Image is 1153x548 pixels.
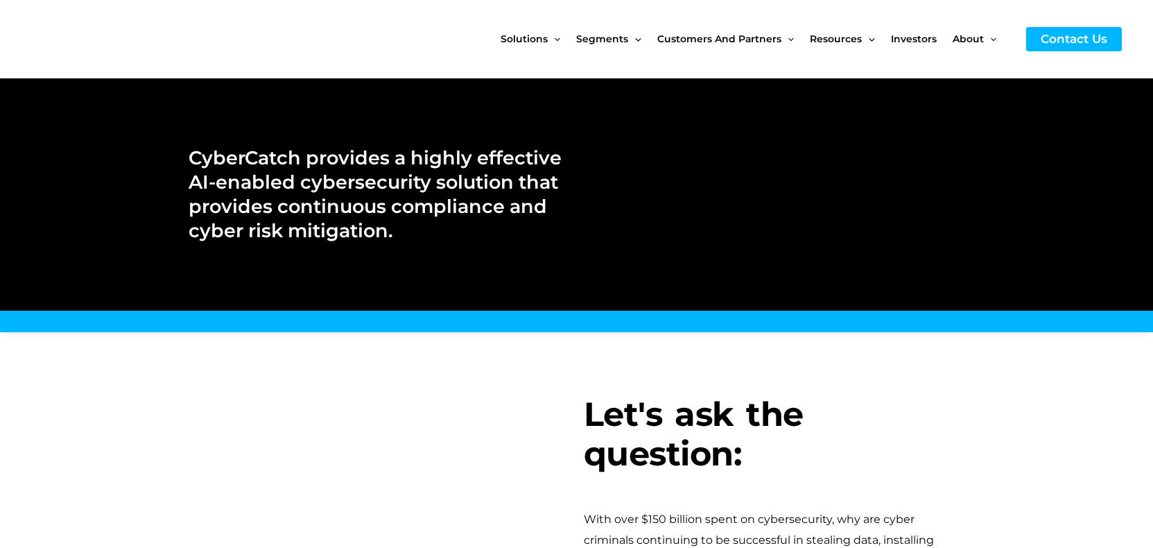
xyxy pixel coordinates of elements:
[657,10,781,68] span: Customers and Partners
[1026,27,1122,51] a: Contact Us
[953,10,984,68] span: About
[501,10,1012,68] nav: Site Navigation: New Main Menu
[584,395,965,474] h3: Let's ask the question:
[891,10,953,68] a: Investors
[984,10,996,68] span: Menu Toggle
[810,10,862,68] span: Resources
[628,10,641,68] span: Menu Toggle
[548,10,560,68] span: Menu Toggle
[891,10,937,68] span: Investors
[862,10,874,68] span: Menu Toggle
[781,10,794,68] span: Menu Toggle
[501,10,548,68] span: Solutions
[24,10,191,68] img: CyberCatch
[576,10,628,68] span: Segments
[189,146,562,243] h2: CyberCatch provides a highly effective AI-enabled cybersecurity solution that provides continuous...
